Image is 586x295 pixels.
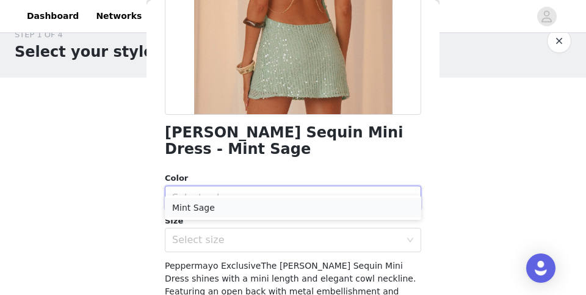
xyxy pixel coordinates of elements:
i: icon: down [407,236,414,245]
div: Color [165,172,421,184]
h1: Select your styles! [15,41,169,63]
a: Networks [89,2,149,30]
a: Dashboard [20,2,86,30]
div: STEP 1 OF 4 [15,29,169,41]
i: icon: down [407,194,414,203]
div: Select size [172,234,400,246]
li: Mint Sage [165,198,421,217]
div: avatar [541,7,552,26]
div: Select color [172,192,400,204]
div: Size [165,215,421,227]
h1: [PERSON_NAME] Sequin Mini Dress - Mint Sage [165,125,421,158]
div: Open Intercom Messenger [526,253,555,283]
